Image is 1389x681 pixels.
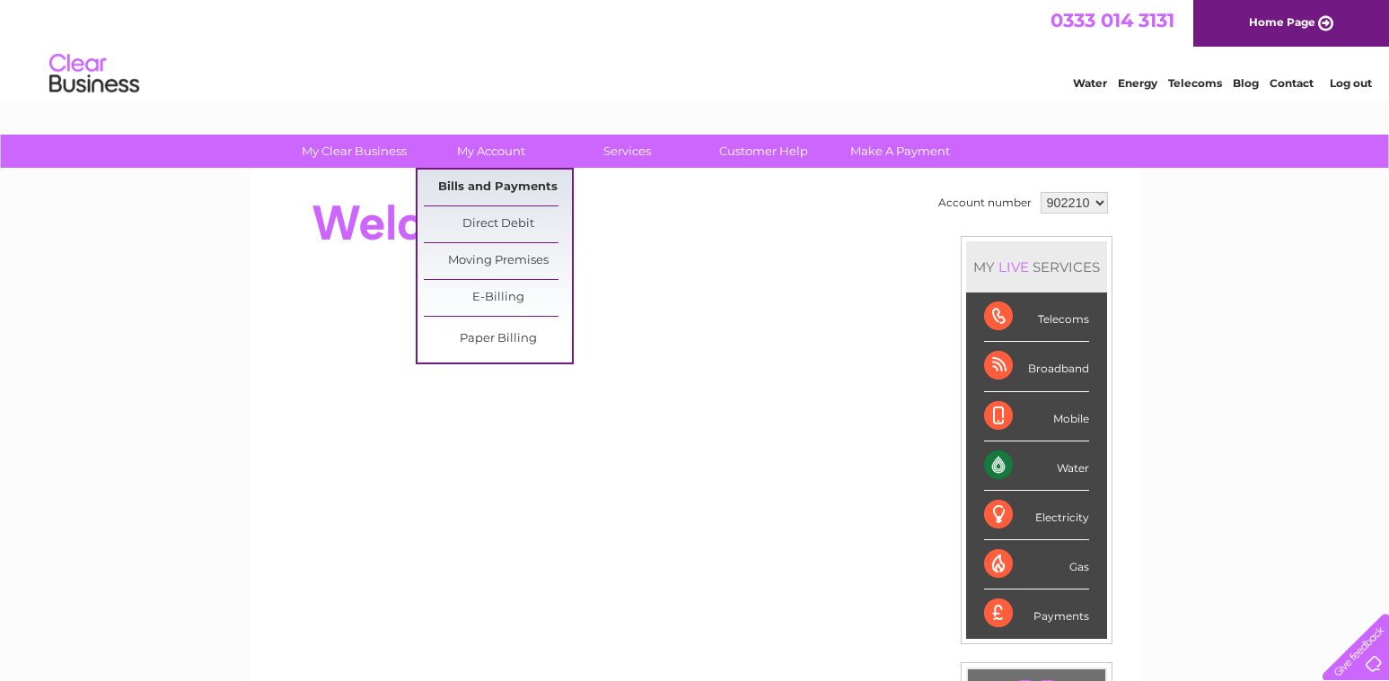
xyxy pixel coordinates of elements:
td: Account number [934,188,1036,218]
a: Moving Premises [424,243,572,279]
div: Clear Business is a trading name of Verastar Limited (registered in [GEOGRAPHIC_DATA] No. 3667643... [271,10,1120,87]
img: logo.png [48,47,140,101]
a: Customer Help [690,135,838,168]
div: MY SERVICES [966,241,1107,292]
a: Bills and Payments [424,170,572,205]
div: Telecoms [984,292,1089,342]
a: Log out [1330,76,1372,90]
a: E-Billing [424,280,572,316]
a: Water [1073,76,1107,90]
div: Gas [984,540,1089,589]
a: Blog [1233,76,1259,90]
a: Services [553,135,701,168]
div: Mobile [984,392,1089,441]
div: LIVE [995,258,1033,275]
a: Energy [1118,76,1157,90]
a: Contact [1270,76,1314,90]
a: Telecoms [1168,76,1222,90]
a: 0333 014 3131 [1051,9,1174,31]
a: My Clear Business [280,135,428,168]
a: Direct Debit [424,206,572,242]
div: Payments [984,589,1089,638]
a: My Account [417,135,565,168]
a: Make A Payment [826,135,974,168]
div: Electricity [984,491,1089,540]
div: Broadband [984,342,1089,391]
div: Water [984,441,1089,491]
a: Paper Billing [424,321,572,357]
